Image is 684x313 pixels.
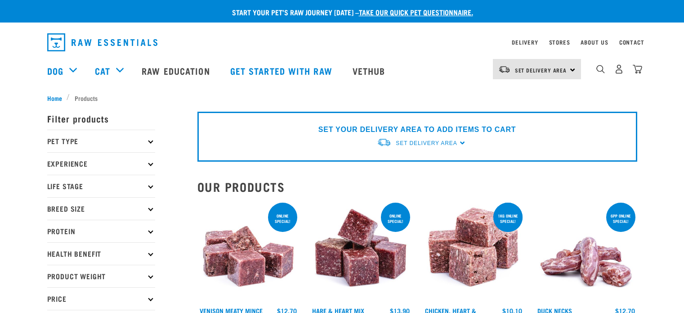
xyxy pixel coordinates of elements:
[47,93,67,103] a: Home
[493,209,523,228] div: 1kg online special!
[40,30,644,55] nav: dropdown navigation
[197,180,637,194] h2: Our Products
[47,130,155,152] p: Pet Type
[312,309,364,312] a: Hare & Heart Mix
[606,209,635,228] div: 6pp online special!
[619,41,644,44] a: Contact
[47,64,63,77] a: Dog
[596,65,605,73] img: home-icon-1@2x.png
[47,152,155,175] p: Experience
[47,197,155,220] p: Breed Size
[200,309,263,312] a: Venison Meaty Mince
[344,53,397,89] a: Vethub
[377,138,391,147] img: van-moving.png
[537,309,572,312] a: Duck Necks
[47,93,62,103] span: Home
[318,124,516,135] p: SET YOUR DELIVERY AREA TO ADD ITEMS TO CART
[197,201,300,303] img: 1117 Venison Meat Mince 01
[47,175,155,197] p: Life Stage
[47,265,155,287] p: Product Weight
[221,53,344,89] a: Get started with Raw
[633,64,642,74] img: home-icon@2x.png
[47,220,155,242] p: Protein
[133,53,221,89] a: Raw Education
[47,107,155,130] p: Filter products
[549,41,570,44] a: Stores
[359,10,473,14] a: take our quick pet questionnaire.
[47,242,155,265] p: Health Benefit
[310,201,412,303] img: Pile Of Cubed Hare Heart For Pets
[515,68,567,72] span: Set Delivery Area
[268,209,297,228] div: ONLINE SPECIAL!
[423,201,525,303] img: 1062 Chicken Heart Tripe Mix 01
[47,33,157,51] img: Raw Essentials Logo
[498,65,510,73] img: van-moving.png
[95,64,110,77] a: Cat
[47,93,637,103] nav: breadcrumbs
[535,201,637,303] img: Pile Of Duck Necks For Pets
[581,41,608,44] a: About Us
[396,140,457,146] span: Set Delivery Area
[381,209,410,228] div: ONLINE SPECIAL!
[512,41,538,44] a: Delivery
[47,287,155,310] p: Price
[614,64,624,74] img: user.png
